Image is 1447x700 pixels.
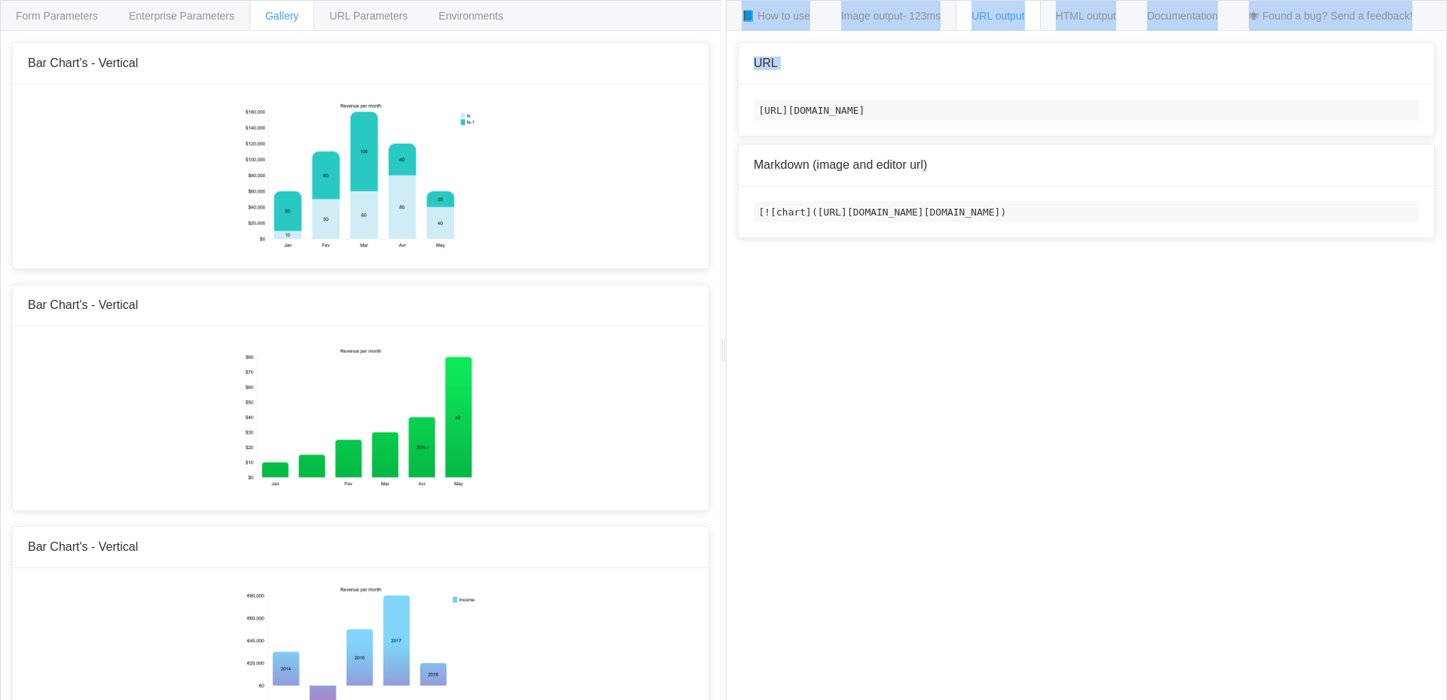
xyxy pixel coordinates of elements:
[1147,10,1218,22] span: Documentation
[841,10,941,22] span: Image output
[28,57,138,69] span: Bar Chart's - Vertical
[971,10,1024,22] span: URL output
[1249,10,1412,22] span: 🕷 Found a bug? Send a feedback!
[754,99,1419,121] code: [URL][DOMAIN_NAME]
[742,10,810,22] span: 📘 How to use
[1056,10,1116,22] span: HTML output
[754,57,778,69] span: URL
[439,10,503,22] span: Environments
[16,10,98,22] span: Form Parameters
[243,99,478,250] img: Static chart exemple
[329,10,408,22] span: URL Parameters
[903,10,941,22] span: - 123ms
[28,298,138,311] span: Bar Chart's - Vertical
[754,158,927,171] span: Markdown (image and editor url)
[265,10,298,22] span: Gallery
[754,201,1419,222] code: [![chart]([URL][DOMAIN_NAME][DOMAIN_NAME])
[129,10,234,22] span: Enterprise Parameters
[243,341,478,492] img: Static chart exemple
[28,540,138,553] span: Bar Chart's - Vertical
